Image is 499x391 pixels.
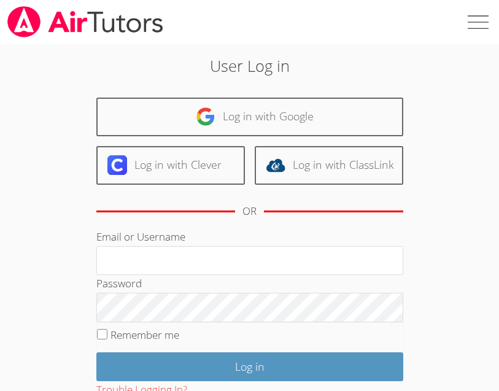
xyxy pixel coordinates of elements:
[96,98,403,136] a: Log in with Google
[96,146,245,185] a: Log in with Clever
[70,54,429,77] h2: User Log in
[110,328,179,342] label: Remember me
[96,230,185,244] label: Email or Username
[6,6,164,37] img: airtutors_banner-c4298cdbf04f3fff15de1276eac7730deb9818008684d7c2e4769d2f7ddbe033.png
[242,203,257,220] div: OR
[107,155,127,175] img: clever-logo-6eab21bc6e7a338710f1a6ff85c0baf02591cd810cc4098c63d3a4b26e2feb20.svg
[96,276,142,290] label: Password
[196,107,215,126] img: google-logo-50288ca7cdecda66e5e0955fdab243c47b7ad437acaf1139b6f446037453330a.svg
[266,155,285,175] img: classlink-logo-d6bb404cc1216ec64c9a2012d9dc4662098be43eaf13dc465df04b49fa7ab582.svg
[255,146,403,185] a: Log in with ClassLink
[96,352,403,381] input: Log in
